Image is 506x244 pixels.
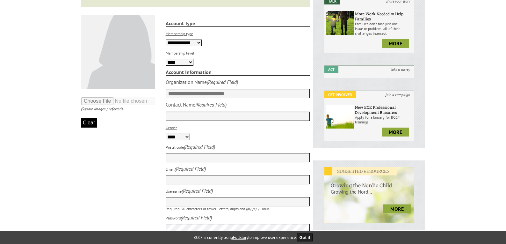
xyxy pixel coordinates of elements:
[81,118,97,128] button: Clear
[324,175,414,189] h6: Growing the Nordic Child
[184,144,215,150] i: (Required Field)
[387,66,414,73] i: take a survey
[81,15,155,89] img: Default User Photo
[166,145,184,150] label: Postal code
[195,101,227,108] i: (Required Field)
[166,216,181,220] label: Password
[355,115,412,124] p: Apply for a bursary for BCCF trainings
[166,31,193,36] label: Membership type
[166,167,175,172] label: Email
[175,166,206,172] i: (Required Field)
[324,189,414,201] p: Growing the Nord...
[166,206,310,211] p: Required. 30 characters or fewer. Letters, digits and @/./+/-/_ only.
[324,66,338,73] em: Act
[166,125,177,130] label: Gender
[166,51,194,55] label: Membership level
[166,69,310,76] strong: Account Information
[207,79,238,85] i: (Required Field)
[166,189,182,194] label: Username
[324,167,397,175] em: SUGGESTED RESOURCES
[382,91,414,98] i: join a campaign
[324,91,356,98] em: Get Involved
[382,128,409,137] a: more
[166,79,207,85] div: Organization Name
[166,101,195,108] div: Contact Name
[382,39,409,48] a: more
[81,106,123,112] i: (Square images preferred)
[355,105,412,115] h6: New ECE Professional Development Bursaries
[297,233,313,241] button: Got it
[181,214,212,221] i: (Required Field)
[355,11,412,21] h6: More Work Needed to Help Families
[383,204,411,213] a: more
[355,21,412,36] p: Families don’t face just one issue or problem; all of their challenges intersect.
[233,235,248,240] a: Fullstory
[182,188,213,194] i: (Required Field)
[166,20,310,27] strong: Account Type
